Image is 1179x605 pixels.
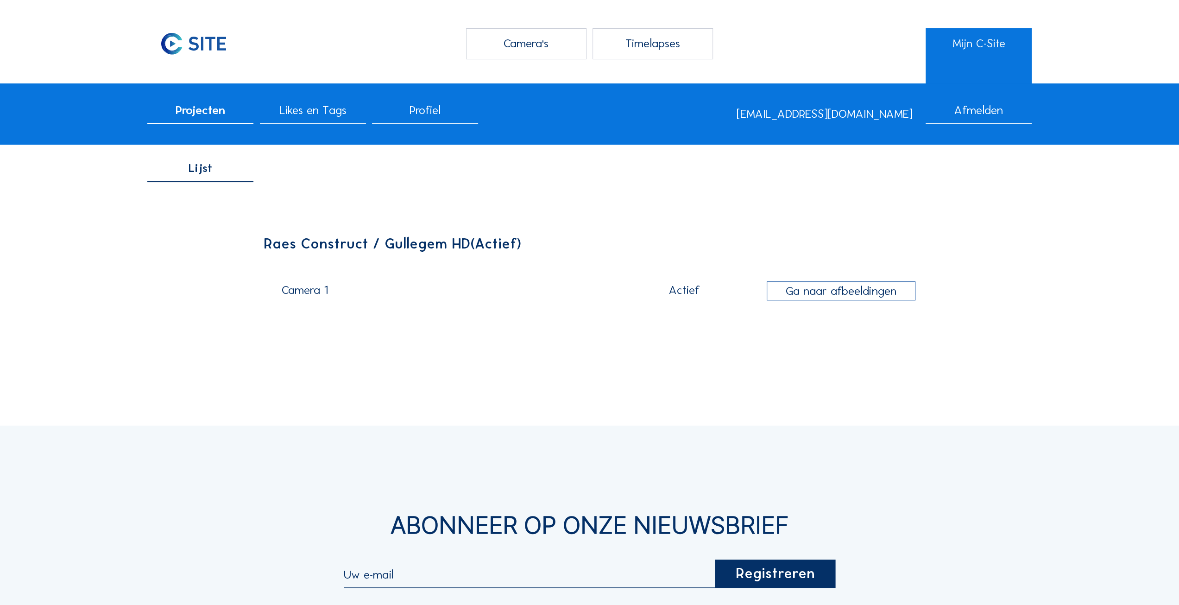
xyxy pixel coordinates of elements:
[593,28,713,59] div: Timelapses
[189,162,212,174] span: Lijst
[470,235,521,252] span: (Actief)
[767,281,915,300] div: Ga naar afbeeldingen
[926,28,1032,59] a: Mijn C-Site
[279,104,347,116] span: Likes en Tags
[344,567,715,581] input: Uw e-mail
[147,514,1032,537] div: Abonneer op onze nieuwsbrief
[282,284,601,301] div: Camera 1
[926,104,1032,124] div: Afmelden
[466,28,586,59] div: Camera's
[715,560,836,588] div: Registreren
[147,28,240,59] img: C-SITE Logo
[737,108,913,120] div: [EMAIL_ADDRESS][DOMAIN_NAME]
[607,284,761,296] div: Actief
[264,237,915,251] div: Raes Construct / Gullegem HD
[176,104,225,116] span: Projecten
[410,104,441,116] span: Profiel
[147,28,253,59] a: C-SITE Logo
